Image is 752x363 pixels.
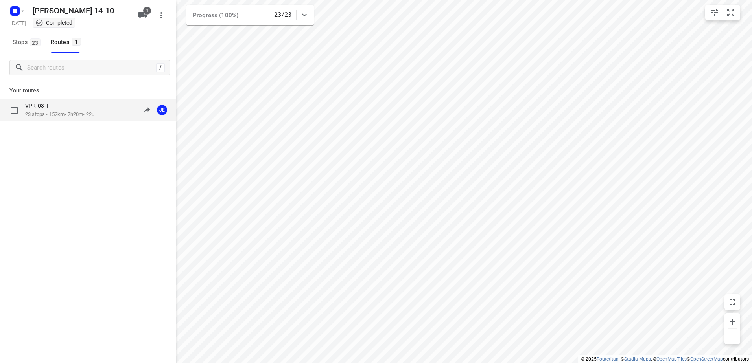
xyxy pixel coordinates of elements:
span: Progress (100%) [193,12,238,19]
div: This project completed. You cannot make any changes to it. [35,19,72,27]
input: Search routes [27,62,156,74]
a: Stadia Maps [624,356,651,362]
button: Project is outdated [139,102,155,118]
div: Routes [51,37,83,47]
p: 23 stops • 152km • 7h20m • 22u [25,111,94,118]
div: small contained button group [705,5,740,20]
span: Select [6,103,22,118]
button: Map settings [707,5,723,20]
button: More [153,7,169,23]
button: Fit zoom [723,5,739,20]
p: 23/23 [274,10,291,20]
button: 1 [135,7,150,23]
span: 1 [143,7,151,15]
p: VPR-03-T [25,102,53,109]
a: OpenMapTiles [656,356,687,362]
div: Progress (100%)23/23 [186,5,314,25]
span: 23 [30,38,41,46]
p: Your routes [9,86,167,95]
span: Stops [13,37,43,47]
a: OpenStreetMap [690,356,723,362]
a: Routetitan [597,356,619,362]
div: / [156,63,165,72]
li: © 2025 , © , © © contributors [581,356,749,362]
span: 1 [72,38,81,46]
